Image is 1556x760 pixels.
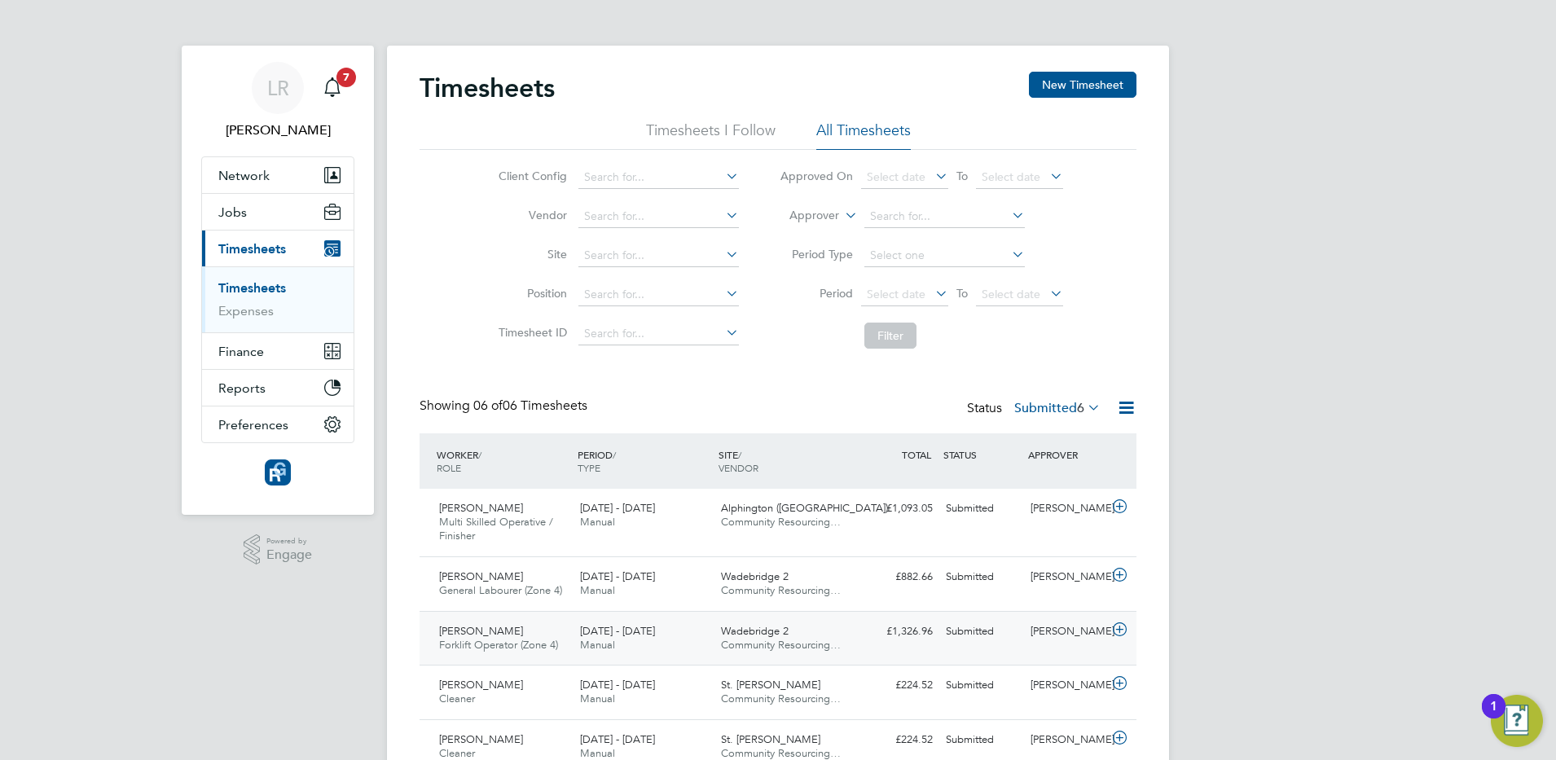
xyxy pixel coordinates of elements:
[939,672,1024,699] div: Submitted
[580,569,655,583] span: [DATE] - [DATE]
[864,244,1025,267] input: Select one
[218,168,270,183] span: Network
[766,208,839,224] label: Approver
[939,440,1024,469] div: STATUS
[738,448,741,461] span: /
[439,501,523,515] span: [PERSON_NAME]
[202,370,354,406] button: Reports
[574,440,714,482] div: PERIOD
[939,564,1024,591] div: Submitted
[721,515,841,529] span: Community Resourcing…
[721,638,841,652] span: Community Resourcing…
[580,746,615,760] span: Manual
[202,194,354,230] button: Jobs
[780,286,853,301] label: Period
[437,461,461,474] span: ROLE
[1024,618,1109,645] div: [PERSON_NAME]
[867,169,925,184] span: Select date
[494,247,567,261] label: Site
[494,286,567,301] label: Position
[266,534,312,548] span: Powered by
[1024,727,1109,753] div: [PERSON_NAME]
[580,692,615,705] span: Manual
[939,618,1024,645] div: Submitted
[721,678,820,692] span: St. [PERSON_NAME]
[244,534,313,565] a: Powered byEngage
[967,398,1104,420] div: Status
[201,62,354,140] a: LR[PERSON_NAME]
[439,569,523,583] span: [PERSON_NAME]
[864,205,1025,228] input: Search for...
[578,323,739,345] input: Search for...
[218,417,288,433] span: Preferences
[580,583,615,597] span: Manual
[855,618,939,645] div: £1,326.96
[952,283,973,304] span: To
[578,461,600,474] span: TYPE
[218,204,247,220] span: Jobs
[478,448,481,461] span: /
[580,638,615,652] span: Manual
[721,569,789,583] span: Wadebridge 2
[721,692,841,705] span: Community Resourcing…
[473,398,587,414] span: 06 Timesheets
[578,166,739,189] input: Search for...
[1024,672,1109,699] div: [PERSON_NAME]
[439,692,475,705] span: Cleaner
[316,62,349,114] a: 7
[855,727,939,753] div: £224.52
[1024,440,1109,469] div: APPROVER
[218,303,274,318] a: Expenses
[613,448,616,461] span: /
[855,564,939,591] div: £882.66
[721,501,888,515] span: Alphington ([GEOGRAPHIC_DATA])
[780,169,853,183] label: Approved On
[439,624,523,638] span: [PERSON_NAME]
[202,266,354,332] div: Timesheets
[420,72,555,104] h2: Timesheets
[580,624,655,638] span: [DATE] - [DATE]
[982,169,1040,184] span: Select date
[439,746,475,760] span: Cleaner
[201,121,354,140] span: Leanne Rayner
[433,440,574,482] div: WORKER
[580,678,655,692] span: [DATE] - [DATE]
[580,515,615,529] span: Manual
[646,121,776,150] li: Timesheets I Follow
[1491,695,1543,747] button: Open Resource Center, 1 new notification
[267,77,289,99] span: LR
[855,672,939,699] div: £224.52
[218,380,266,396] span: Reports
[714,440,855,482] div: SITE
[439,583,562,597] span: General Labourer (Zone 4)
[721,746,841,760] span: Community Resourcing…
[265,459,291,485] img: resourcinggroup-logo-retina.png
[202,333,354,369] button: Finance
[578,244,739,267] input: Search for...
[939,495,1024,522] div: Submitted
[439,732,523,746] span: [PERSON_NAME]
[780,247,853,261] label: Period Type
[494,208,567,222] label: Vendor
[721,583,841,597] span: Community Resourcing…
[1024,564,1109,591] div: [PERSON_NAME]
[982,287,1040,301] span: Select date
[182,46,374,515] nav: Main navigation
[902,448,931,461] span: TOTAL
[578,205,739,228] input: Search for...
[218,280,286,296] a: Timesheets
[1490,706,1497,727] div: 1
[1014,400,1101,416] label: Submitted
[473,398,503,414] span: 06 of
[336,68,356,87] span: 7
[580,501,655,515] span: [DATE] - [DATE]
[952,165,973,187] span: To
[867,287,925,301] span: Select date
[855,495,939,522] div: £1,093.05
[1029,72,1136,98] button: New Timesheet
[266,548,312,562] span: Engage
[202,157,354,193] button: Network
[494,325,567,340] label: Timesheet ID
[1024,495,1109,522] div: [PERSON_NAME]
[1077,400,1084,416] span: 6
